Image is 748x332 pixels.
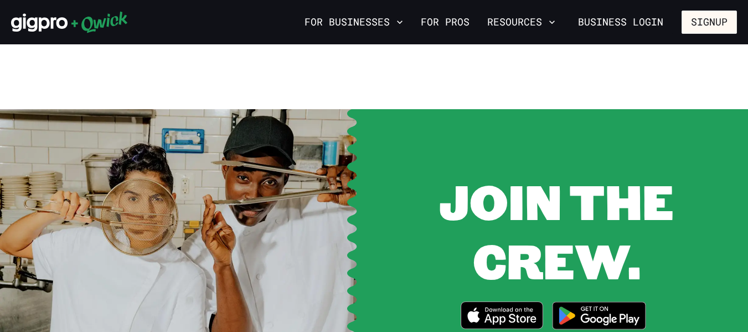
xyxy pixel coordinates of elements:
[300,13,407,32] button: For Businesses
[682,11,737,34] button: Signup
[416,13,474,32] a: For Pros
[569,11,673,34] a: Business Login
[483,13,560,32] button: Resources
[439,169,674,293] span: JOIN THE CREW.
